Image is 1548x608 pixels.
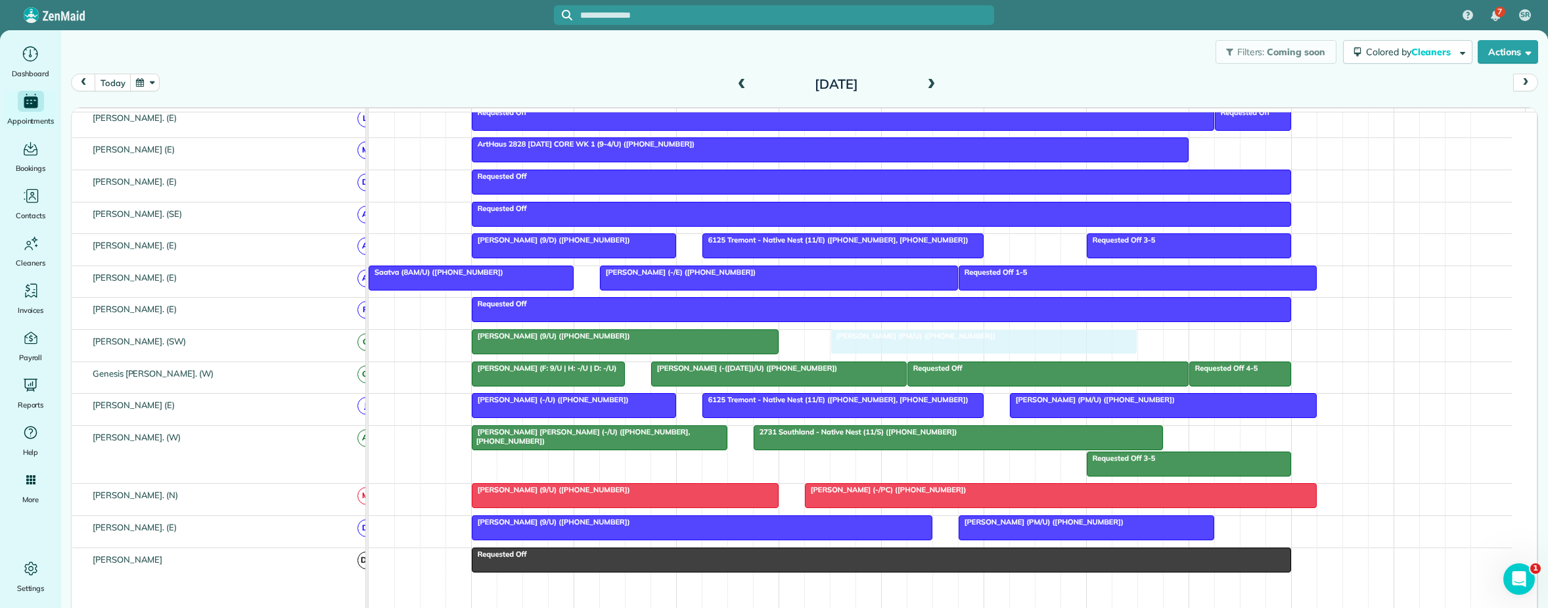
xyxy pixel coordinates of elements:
span: More [22,493,39,506]
span: [PERSON_NAME]. (SE) [90,208,185,219]
span: Coming soon [1267,46,1326,58]
iframe: Intercom live chat [1503,563,1535,595]
span: Cleaners [1411,46,1453,58]
span: C( [357,333,375,351]
span: Bookings [16,162,46,175]
span: Requested Off [907,363,963,373]
span: M( [357,141,375,159]
span: [PERSON_NAME] (9/U) ([PHONE_NUMBER]) [471,485,631,494]
span: D( [357,174,375,191]
span: [PERSON_NAME] (F: 9/U | H: -/U | D: -/U) [471,363,618,373]
span: 7 [1497,7,1502,17]
span: 1pm [882,111,905,122]
span: 9am [472,111,496,122]
span: [PERSON_NAME] (E) [90,400,177,410]
span: Requested Off [471,108,528,117]
span: 2pm [984,111,1007,122]
span: G( [357,365,375,383]
span: Help [23,446,39,459]
span: 6125 Tremont - Native Nest (11/E) ([PHONE_NUMBER], [PHONE_NUMBER]) [702,235,969,245]
span: Requested Off [471,299,528,308]
span: P( [357,301,375,319]
a: Reports [5,375,56,411]
a: Help [5,422,56,459]
span: Genesis [PERSON_NAME]. (W) [90,368,216,379]
span: Requested Off [471,550,528,559]
span: A( [357,429,375,447]
span: [PERSON_NAME] (-/E) ([PHONE_NUMBER]) [599,268,757,277]
span: Dashboard [12,67,49,80]
a: Contacts [5,185,56,222]
span: [PERSON_NAME] (9/D) ([PHONE_NUMBER]) [471,235,631,245]
button: prev [71,74,96,91]
h2: [DATE] [754,77,919,91]
span: SR [1520,10,1530,20]
span: Saatva (8AM/U) ([PHONE_NUMBER]) [368,268,504,277]
span: [PERSON_NAME]. (E) [90,304,179,314]
span: ArtHaus 2828 [DATE] CORE WK 1 (9-4/U) ([PHONE_NUMBER]) [471,139,696,149]
span: [PERSON_NAME]. (E) [90,176,179,187]
button: Focus search [554,10,572,20]
span: [PERSON_NAME] (PM/U) ([PHONE_NUMBER]) [830,331,996,340]
span: Requested Off [471,172,528,181]
span: [PERSON_NAME]. (E) [90,240,179,250]
span: D( [357,519,375,537]
span: [PERSON_NAME]. (W) [90,432,183,442]
span: 8am [369,111,393,122]
span: Requested Off 4-5 [1189,363,1259,373]
a: Cleaners [5,233,56,269]
button: today [95,74,131,91]
span: Appointments [7,114,55,128]
span: [PERSON_NAME] (9/U) ([PHONE_NUMBER]) [471,331,631,340]
span: [PERSON_NAME]. (SW) [90,336,189,346]
span: [PERSON_NAME]. (E) [90,272,179,283]
span: 4pm [1189,111,1212,122]
span: DP [357,551,375,569]
span: Payroll [19,351,43,364]
span: [PERSON_NAME] [90,554,166,565]
span: [PERSON_NAME] (PM/U) ([PHONE_NUMBER]) [1009,395,1175,404]
span: [PERSON_NAME] (PM/U) ([PHONE_NUMBER]) [958,517,1124,526]
span: [PERSON_NAME] (-/PC) ([PHONE_NUMBER]) [804,485,967,494]
a: Invoices [5,280,56,317]
span: Requested Off [1214,108,1271,117]
a: Payroll [5,327,56,364]
span: A( [357,206,375,223]
span: [PERSON_NAME] (-([DATE])/U) ([PHONE_NUMBER]) [650,363,838,373]
span: 5pm [1292,111,1315,122]
span: A( [357,237,375,255]
span: 10am [574,111,604,122]
a: Bookings [5,138,56,175]
span: M( [357,487,375,505]
span: L( [357,110,375,128]
span: Requested Off 3-5 [1086,454,1156,463]
svg: Focus search [562,10,572,20]
span: [PERSON_NAME] (9/U) ([PHONE_NUMBER]) [471,517,631,526]
span: Cleaners [16,256,45,269]
a: Appointments [5,91,56,128]
a: Settings [5,558,56,595]
button: Actions [1478,40,1538,64]
span: [PERSON_NAME] (-/U) ([PHONE_NUMBER]) [471,395,629,404]
span: Requested Off [471,204,528,213]
span: 2731 Southland - Native Nest (11/S) ([PHONE_NUMBER]) [753,427,958,436]
span: [PERSON_NAME]. (N) [90,490,181,500]
span: 11am [677,111,706,122]
span: J( [357,397,375,415]
span: Contacts [16,209,45,222]
span: Invoices [18,304,44,317]
a: Dashboard [5,43,56,80]
span: 1 [1530,563,1541,574]
span: Reports [18,398,44,411]
span: 12pm [779,111,808,122]
span: Settings [17,582,45,595]
span: Filters: [1237,46,1265,58]
span: Colored by [1366,46,1455,58]
div: 7 unread notifications [1482,1,1509,30]
span: 3pm [1087,111,1110,122]
span: 6pm [1394,111,1417,122]
span: [PERSON_NAME]. (E) [90,522,179,532]
button: next [1513,74,1538,91]
span: A( [357,269,375,287]
span: Requested Off 1-5 [958,268,1028,277]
